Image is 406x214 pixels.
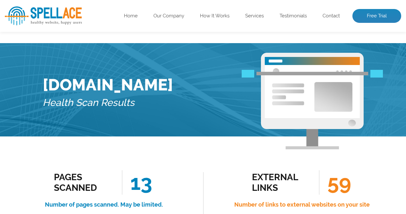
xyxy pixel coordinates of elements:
h4: Number of links to external websites on your site [218,200,387,210]
h5: Health Scan Results [43,94,173,111]
img: Free Webiste Analysis [242,70,383,78]
h4: Number of pages scanned. May be limited. [19,200,189,210]
div: Pages Scanned [54,172,112,193]
img: Free Website Analysis [265,65,360,118]
div: external links [252,172,310,193]
span: 13 [122,170,152,195]
span: 59 [319,170,351,195]
h1: [DOMAIN_NAME] [43,75,173,94]
img: Free Webiste Analysis [261,53,364,149]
